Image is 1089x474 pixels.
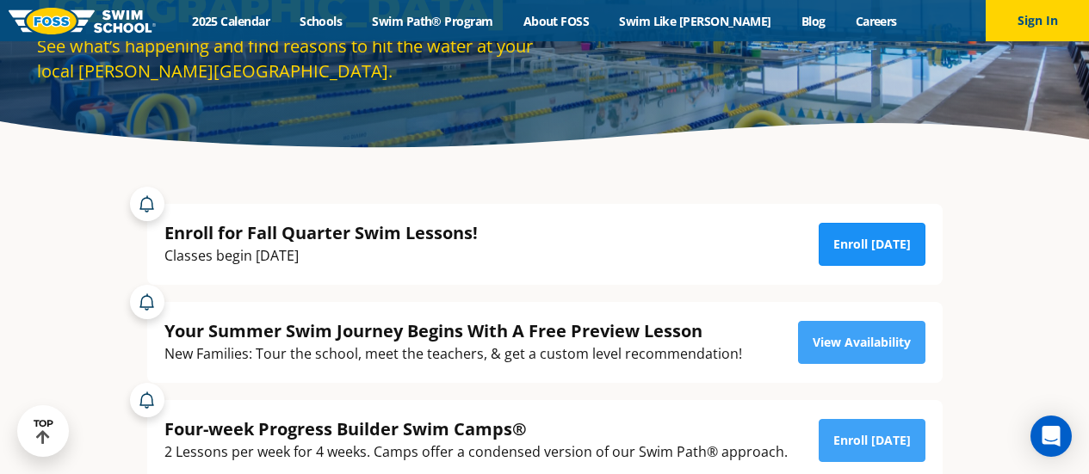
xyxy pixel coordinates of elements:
[164,417,788,440] div: Four-week Progress Builder Swim Camps®
[604,13,787,29] a: Swim Like [PERSON_NAME]
[164,342,742,366] div: New Families: Tour the school, meet the teachers, & get a custom level recommendation!
[164,221,478,244] div: Enroll for Fall Quarter Swim Lessons!
[357,13,508,29] a: Swim Path® Program
[798,321,925,364] a: View Availability
[164,440,788,464] div: 2 Lessons per week for 4 weeks. Camps offer a condensed version of our Swim Path® approach.
[819,419,925,462] a: Enroll [DATE]
[9,8,156,34] img: FOSS Swim School Logo
[508,13,604,29] a: About FOSS
[786,13,840,29] a: Blog
[840,13,912,29] a: Careers
[1030,416,1072,457] div: Open Intercom Messenger
[819,223,925,266] a: Enroll [DATE]
[164,244,478,268] div: Classes begin [DATE]
[164,319,742,342] div: Your Summer Swim Journey Begins With A Free Preview Lesson
[34,418,53,445] div: TOP
[37,34,536,83] div: See what’s happening and find reasons to hit the water at your local [PERSON_NAME][GEOGRAPHIC_DATA].
[177,13,285,29] a: 2025 Calendar
[285,13,357,29] a: Schools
